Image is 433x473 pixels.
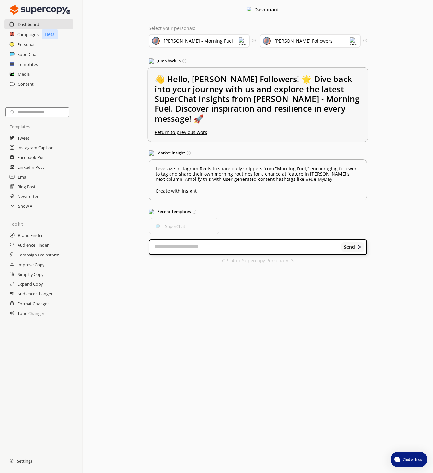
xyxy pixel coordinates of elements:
a: Tweet [18,133,29,143]
img: Tooltip Icon [193,210,196,214]
a: Show All [18,201,34,211]
u: Return to previous work [155,129,207,135]
a: Expand Copy [18,279,43,289]
a: Newsletter [18,192,39,201]
img: Popular Templates [149,209,154,214]
h3: Jump back in [149,56,367,66]
h2: 👋 Hello, [PERSON_NAME] Followers! 🌟 Dive back into your journey with us and explore the latest Su... [155,74,361,130]
b: Send [344,244,355,250]
p: Beta [42,29,58,39]
a: Campaigns [17,30,39,39]
a: Facebook Post [18,153,46,162]
p: Select your personas: [149,26,367,31]
img: Close [10,3,70,16]
img: SuperChat [156,224,160,229]
span: Chat with us [400,457,423,462]
a: Dashboard [18,19,39,29]
h3: Recent Templates [149,207,367,217]
u: Create with Insight [156,185,360,193]
a: Improve Copy [18,260,44,269]
a: Blog Post [18,182,36,192]
a: Media [18,69,30,79]
a: Email [18,172,28,182]
a: Simplify Copy [18,269,43,279]
a: Campaign Brainstorm [18,250,60,260]
b: Dashboard [254,6,279,13]
img: Dropdown Icon [350,37,357,45]
a: LinkedIn Post [18,162,44,172]
p: GPT 4o + Supercopy Persona-AI 3 [222,258,294,263]
a: Audience Changer [18,289,53,299]
img: Close [247,7,251,11]
a: Audience Finder [18,240,49,250]
a: Format Changer [18,299,49,308]
img: Dropdown Icon [239,37,246,45]
a: SuperChat [18,49,38,59]
img: Tooltip Icon [182,59,186,63]
a: Tone Changer [18,308,44,318]
p: Leverage Instagram Reels to share daily snippets from "Morning Fuel," encouraging followers to ta... [156,166,360,182]
a: Brand Finder [18,230,43,240]
img: Brand Icon [152,37,160,45]
img: Close [357,245,362,249]
img: Audience Icon [263,37,271,45]
button: SuperChatSuperChat [149,218,219,234]
img: Tooltip Icon [363,39,367,42]
a: Templates [18,59,38,69]
img: Jump Back In [149,58,154,64]
img: Tooltip Icon [187,151,191,155]
div: [PERSON_NAME] Followers [275,38,333,44]
a: Content [18,79,34,89]
div: [PERSON_NAME] - Morning Fuel [164,38,233,44]
h3: Market Insight [149,148,367,158]
a: Personas [18,40,35,49]
button: atlas-launcher [391,452,427,467]
a: Instagram Caption [18,143,53,153]
img: Market Insight [149,150,154,156]
img: Tooltip Icon [252,39,256,42]
img: Close [10,459,14,463]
